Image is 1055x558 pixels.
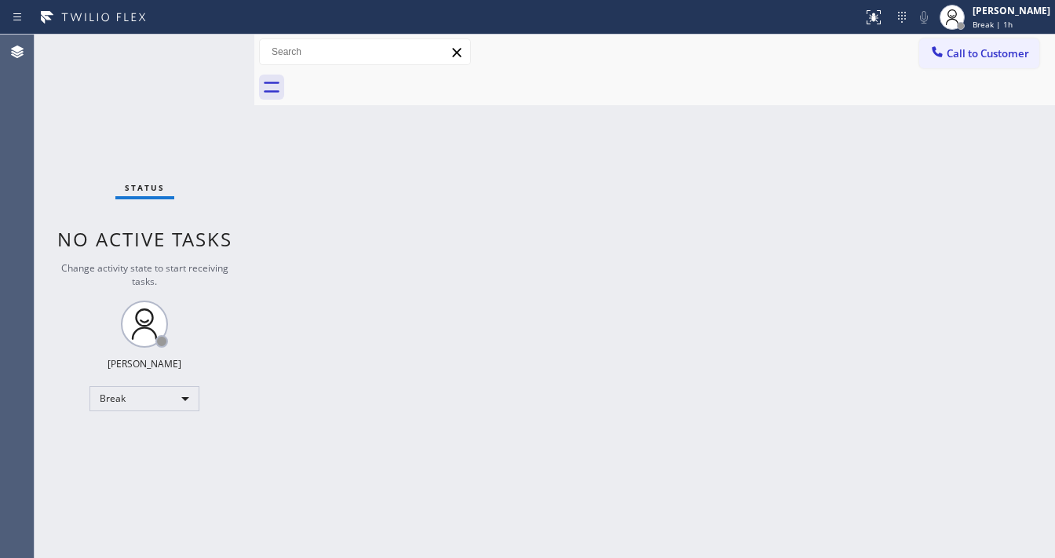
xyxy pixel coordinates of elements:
div: Break [89,386,199,411]
span: No active tasks [57,226,232,252]
input: Search [260,39,470,64]
span: Break | 1h [973,19,1013,30]
div: [PERSON_NAME] [108,357,181,370]
span: Change activity state to start receiving tasks. [61,261,228,288]
span: Call to Customer [947,46,1029,60]
button: Call to Customer [919,38,1039,68]
span: Status [125,182,165,193]
button: Mute [913,6,935,28]
div: [PERSON_NAME] [973,4,1050,17]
